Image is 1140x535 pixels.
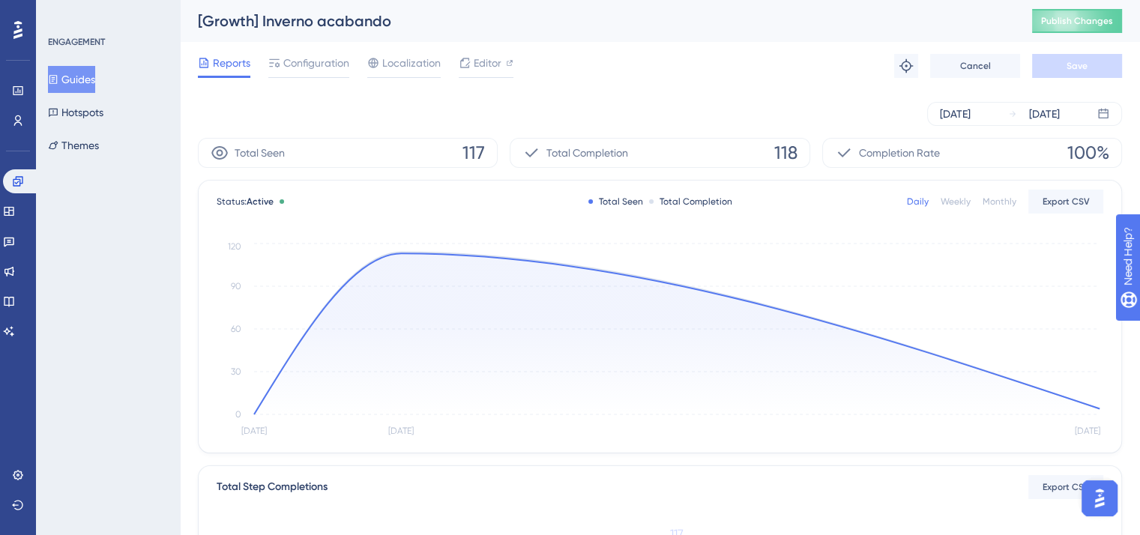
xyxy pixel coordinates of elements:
span: 100% [1067,141,1109,165]
span: Total Completion [546,144,628,162]
button: Guides [48,66,95,93]
div: [Growth] Inverno acabando [198,10,995,31]
tspan: 120 [228,241,241,252]
div: Total Completion [649,196,732,208]
span: Completion Rate [859,144,940,162]
span: Save [1067,60,1088,72]
span: Cancel [960,60,991,72]
button: Cancel [930,54,1020,78]
div: Total Step Completions [217,478,328,496]
div: ENGAGEMENT [48,36,105,48]
tspan: [DATE] [388,426,414,436]
span: Configuration [283,54,349,72]
span: Active [247,196,274,207]
span: Localization [382,54,441,72]
div: Weekly [941,196,971,208]
span: Need Help? [35,4,94,22]
div: [DATE] [940,105,971,123]
button: Export CSV [1028,190,1103,214]
span: Status: [217,196,274,208]
tspan: 90 [231,281,241,291]
button: Hotspots [48,99,103,126]
button: Publish Changes [1032,9,1122,33]
span: Publish Changes [1041,15,1113,27]
div: Monthly [983,196,1016,208]
button: Export CSV [1028,475,1103,499]
span: Total Seen [235,144,285,162]
button: Save [1032,54,1122,78]
span: 118 [774,141,797,165]
span: Export CSV [1043,196,1090,208]
div: Daily [907,196,929,208]
span: 117 [462,141,485,165]
tspan: [DATE] [241,426,267,436]
tspan: 0 [235,409,241,420]
span: Editor [474,54,501,72]
tspan: 30 [231,366,241,377]
span: Reports [213,54,250,72]
button: Themes [48,132,99,159]
tspan: [DATE] [1075,426,1100,436]
span: Export CSV [1043,481,1090,493]
tspan: 60 [231,324,241,334]
div: [DATE] [1029,105,1060,123]
iframe: UserGuiding AI Assistant Launcher [1077,476,1122,521]
div: Total Seen [588,196,643,208]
